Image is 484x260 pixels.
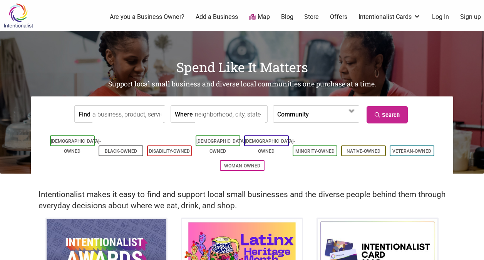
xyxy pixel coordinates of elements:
[51,138,101,154] a: [DEMOGRAPHIC_DATA]-Owned
[460,13,481,21] a: Sign up
[277,106,309,122] label: Community
[295,149,335,154] a: Minority-Owned
[304,13,319,21] a: Store
[358,13,421,21] a: Intentionalist Cards
[79,106,90,122] label: Find
[347,149,380,154] a: Native-Owned
[245,138,295,154] a: [DEMOGRAPHIC_DATA]-Owned
[432,13,449,21] a: Log In
[196,13,238,21] a: Add a Business
[224,163,260,169] a: Woman-Owned
[196,138,246,154] a: [DEMOGRAPHIC_DATA]-Owned
[281,13,293,21] a: Blog
[330,13,347,21] a: Offers
[39,189,445,211] h2: Intentionalist makes it easy to find and support local small businesses and the diverse people be...
[105,149,137,154] a: Black-Owned
[110,13,184,21] a: Are you a Business Owner?
[149,149,190,154] a: Disability-Owned
[175,106,193,122] label: Where
[392,149,431,154] a: Veteran-Owned
[195,106,265,123] input: neighborhood, city, state
[367,106,408,123] a: Search
[249,13,270,22] a: Map
[92,106,163,123] input: a business, product, service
